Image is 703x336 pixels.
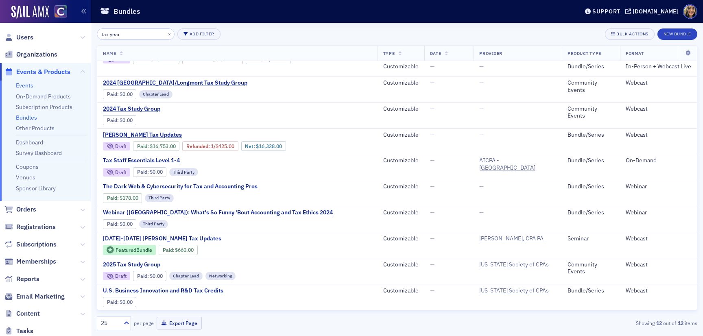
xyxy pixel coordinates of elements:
span: $16,328.00 [256,143,282,149]
a: Paid [163,247,173,253]
span: Users [16,33,33,42]
div: Paid: 361 - $0 [103,89,136,99]
div: Draft [103,272,130,280]
a: Paid [137,169,147,175]
div: Bulk Actions [616,32,648,36]
span: $425.00 [216,143,234,149]
span: $178.00 [120,195,138,201]
span: Reports [16,275,39,284]
span: — [430,157,434,164]
div: On-Demand [626,157,691,164]
div: Seminar [568,235,614,242]
div: Third Party [145,194,174,202]
a: Refunded [186,143,208,149]
a: Paid [107,117,117,123]
span: — [430,183,434,190]
img: SailAMX [55,5,67,18]
a: Paid [107,195,117,201]
span: — [430,261,434,268]
div: Webcast [626,235,691,242]
div: Draft [103,142,130,151]
a: [DATE]-[DATE] [PERSON_NAME] Tax Updates [103,235,281,242]
div: Paid: 0 - $0 [103,219,136,229]
a: Reports [4,275,39,284]
a: The Dark Web & Cybersecurity for Tax and Accounting Pros [103,183,258,190]
button: [DOMAIN_NAME] [625,9,681,14]
a: 2025 Tax Study Group [103,261,319,268]
a: U.S. Business Innovation and R&D Tax Credits [103,287,240,295]
div: Chapter Lead [139,90,172,98]
span: — [430,287,434,294]
div: Featured Bundle [116,248,152,252]
a: Users [4,33,33,42]
span: $0.00 [150,169,163,175]
span: : [163,247,175,253]
span: : [107,221,120,227]
div: Customizable [383,261,419,268]
a: Memberships [4,257,56,266]
div: 25 [101,319,119,327]
div: [DOMAIN_NAME] [633,8,678,15]
div: Bundle/Series [568,287,614,295]
a: Paid [137,143,147,149]
span: Type [383,50,395,56]
a: [PERSON_NAME] Tax Updates [103,131,369,139]
a: AICPA - [GEOGRAPHIC_DATA] [479,157,556,171]
a: Registrations [4,223,56,231]
div: Bundle/Series [568,63,614,70]
strong: 12 [676,319,685,327]
a: Paid [107,221,117,227]
strong: 12 [655,319,663,327]
div: Draft [115,57,127,61]
span: Content [16,309,40,318]
a: New Bundle [657,30,697,37]
a: View Homepage [49,5,67,19]
div: Bundle/Series [568,209,614,216]
div: Draft [115,274,127,278]
div: Customizable [383,287,419,295]
a: Venues [16,174,35,181]
div: Showing out of items [503,319,697,327]
div: Webcast [626,79,691,87]
a: Subscription Products [16,103,72,111]
a: [US_STATE] Society of CPAs [479,287,553,295]
span: AICPA - Durham [479,157,556,171]
span: : [107,91,120,97]
span: Colorado Society of CPAs [479,287,553,295]
div: Draft [103,168,130,177]
div: Paid: 0 - $0 [133,271,166,281]
span: Registrations [16,223,56,231]
span: — [430,105,434,112]
div: Paid: 47 - $1675300 [133,141,179,151]
div: Chapter Lead [169,272,203,280]
div: Webinar [626,209,691,216]
span: 2024 Tax Study Group [103,105,240,113]
a: Organizations [4,50,57,59]
span: — [430,209,434,216]
a: [US_STATE] Society of CPAs [479,261,553,268]
label: per page [134,319,154,327]
span: $0.00 [120,221,133,227]
a: Paid [137,273,147,279]
div: Customizable [383,105,419,113]
img: SailAMX [11,6,49,19]
a: Email Marketing [4,292,65,301]
span: Don Farmer, CPA PA [479,235,553,242]
span: Colorado Society of CPAs [479,261,553,268]
span: Format [626,50,644,56]
span: Tax Staff Essentials Level 1-4 [103,157,240,164]
span: Memberships [16,257,56,266]
div: Webcast [626,287,691,295]
a: Sponsor Library [16,185,56,192]
div: Third Party [169,168,198,176]
a: Webinar ([GEOGRAPHIC_DATA]): What's So Funny 'Bout Accounting and Tax Ethics 2024 [103,209,333,216]
a: Paid [107,91,117,97]
span: — [479,183,484,190]
span: — [479,131,484,138]
div: Third Party [139,220,168,228]
span: : [107,117,120,123]
div: Webinar [626,183,691,190]
div: Webcast [626,261,691,268]
span: — [479,63,484,70]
